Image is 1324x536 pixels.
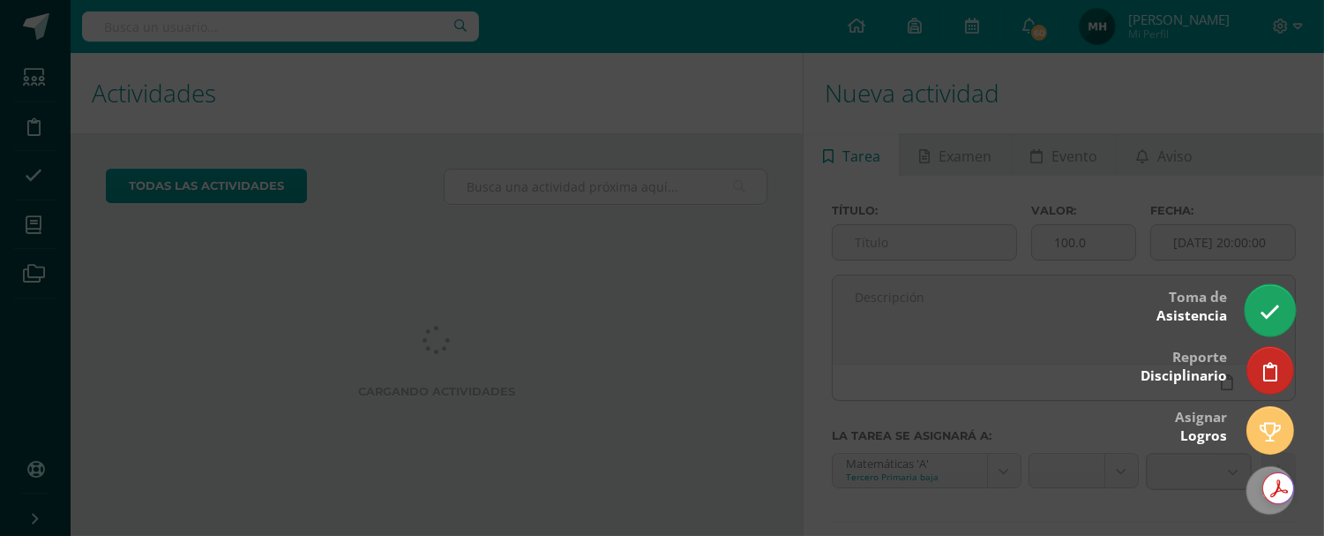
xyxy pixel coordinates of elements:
span: Asistencia [1156,306,1227,325]
div: Toma de [1156,276,1227,334]
div: Reporte [1141,336,1227,394]
span: Logros [1180,427,1227,445]
span: Disciplinario [1141,366,1227,385]
div: Asignar [1175,396,1227,454]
